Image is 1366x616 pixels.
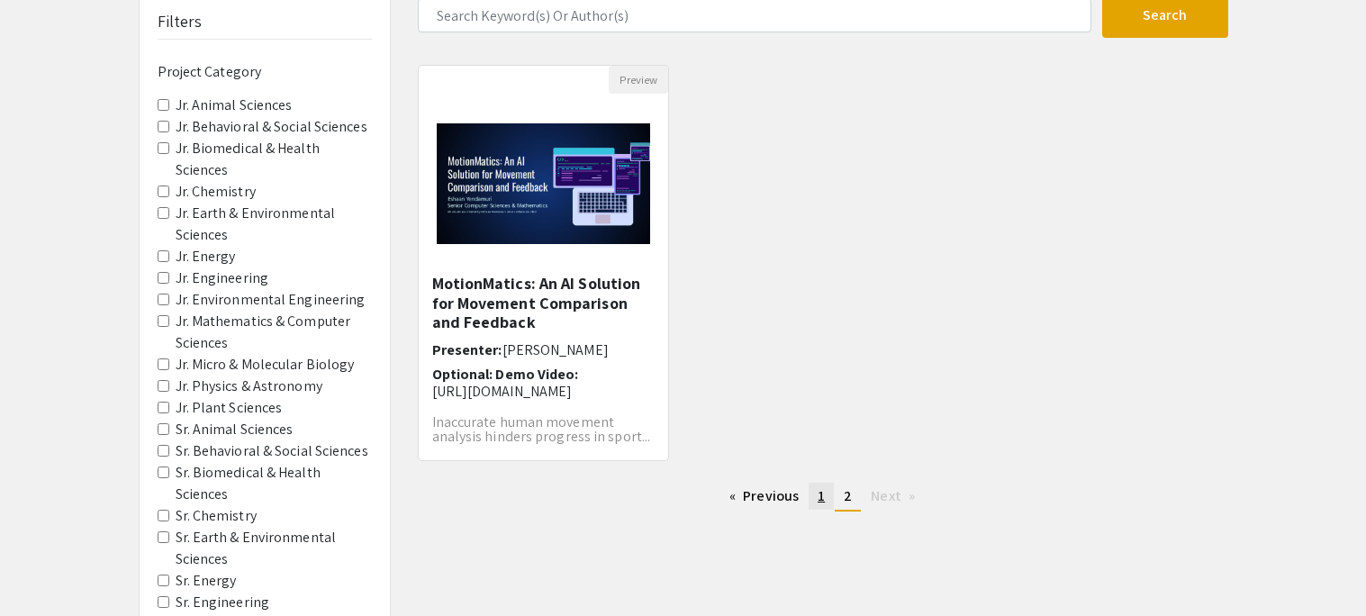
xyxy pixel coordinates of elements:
[158,12,203,32] h5: Filters
[432,365,579,384] span: Optional: Demo Video:
[176,246,236,267] label: Jr. Energy
[176,289,366,311] label: Jr. Environmental Engineering
[419,105,669,262] img: <p>MotionMatics: An AI Solution for Movement Comparison and Feedback</p>
[432,274,656,332] h5: MotionMatics: An AI Solution for Movement Comparison and Feedback
[418,65,670,461] div: Open Presentation <p>MotionMatics: An AI Solution for Movement Comparison and Feedback</p>
[720,483,808,510] a: Previous page
[176,95,293,116] label: Jr. Animal Sciences
[818,486,825,505] span: 1
[176,376,322,397] label: Jr. Physics & Astronomy
[176,138,372,181] label: Jr. Biomedical & Health Sciences
[432,341,656,358] h6: Presenter:
[609,66,668,94] button: Preview
[432,412,651,446] span: Inaccurate human movement analysis hinders progress in sport...
[176,462,372,505] label: Sr. Biomedical & Health Sciences
[502,340,609,359] span: [PERSON_NAME]
[176,181,256,203] label: Jr. Chemistry
[176,397,283,419] label: Jr. Plant Sciences
[176,354,355,376] label: Jr. Micro & Molecular Biology
[418,483,1228,512] ul: Pagination
[14,535,77,602] iframe: Chat
[176,592,270,613] label: Sr. Engineering
[176,505,257,527] label: Sr. Chemistry
[176,311,372,354] label: Jr. Mathematics & Computer Sciences
[176,570,237,592] label: Sr. Energy
[176,203,372,246] label: Jr. Earth & Environmental Sciences
[871,486,900,505] span: Next
[176,527,372,570] label: Sr. Earth & Environmental Sciences
[158,63,372,80] h6: Project Category
[844,486,852,505] span: 2
[176,419,294,440] label: Sr. Animal Sciences
[432,383,656,400] p: [URL][DOMAIN_NAME]
[176,267,269,289] label: Jr. Engineering
[176,440,368,462] label: Sr. Behavioral & Social Sciences
[176,116,367,138] label: Jr. Behavioral & Social Sciences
